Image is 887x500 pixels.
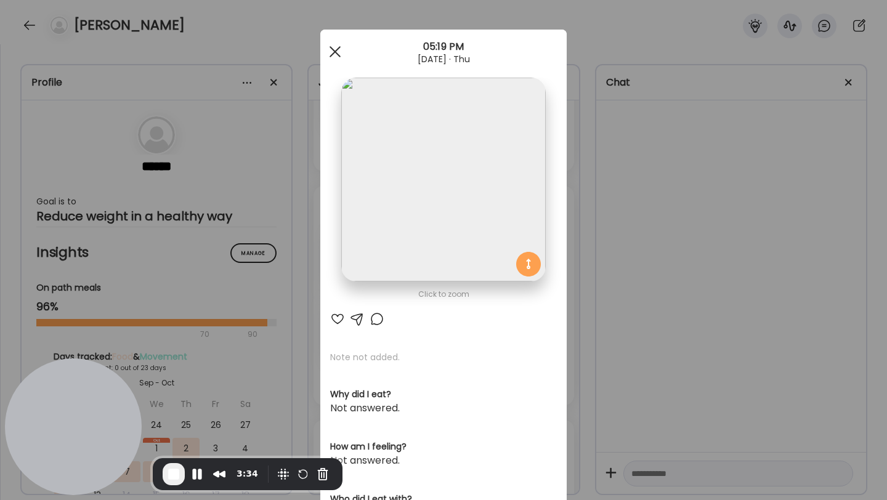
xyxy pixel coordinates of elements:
h3: Why did I eat? [330,388,557,401]
div: Click to zoom [330,287,557,302]
div: Not answered. [330,453,557,468]
img: images%2Fjloxfuwkz2OKnpXZynPIBNmAub53%2FObgeVuqC3lf4oBw6MPTL%2F3PnABpo3cKKr7QxTnuRD_1080 [341,78,545,281]
p: Note not added. [330,351,557,363]
div: 05:19 PM [320,39,567,54]
h3: How am I feeling? [330,440,557,453]
div: [DATE] · Thu [320,54,567,64]
div: Not answered. [330,401,557,416]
